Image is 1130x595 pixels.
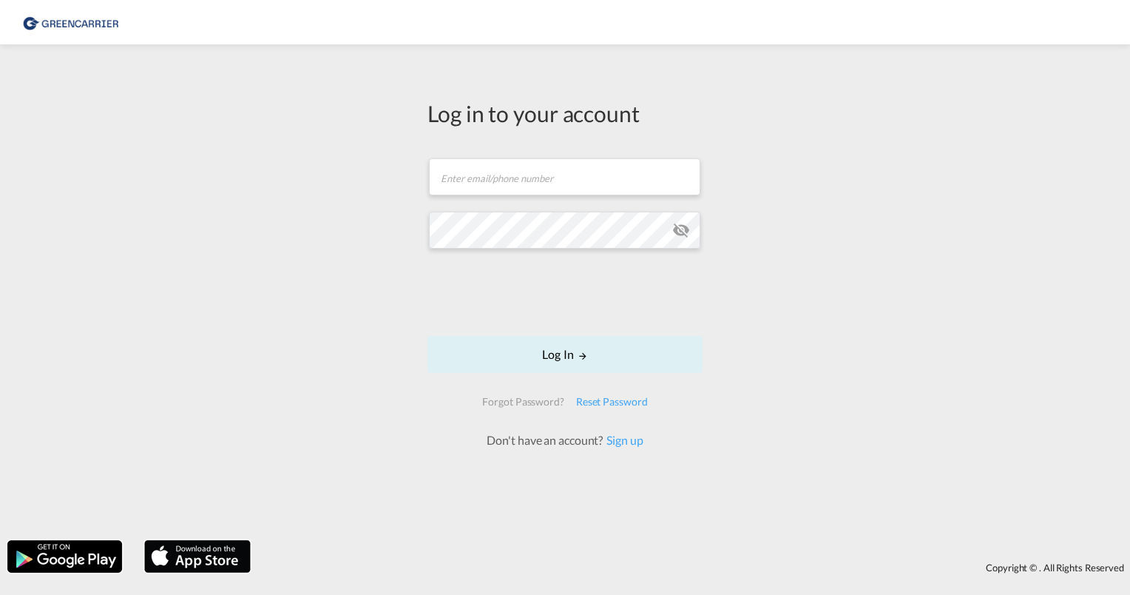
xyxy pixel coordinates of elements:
[427,336,703,373] button: LOGIN
[453,263,677,321] iframe: reCAPTCHA
[143,539,252,574] img: apple.png
[22,6,122,39] img: 1378a7308afe11ef83610d9e779c6b34.png
[603,433,643,447] a: Sign up
[258,555,1130,580] div: Copyright © . All Rights Reserved
[6,539,124,574] img: google.png
[476,389,569,415] div: Forgot Password?
[429,158,700,195] input: Enter email/phone number
[427,98,703,129] div: Log in to your account
[470,432,659,448] div: Don't have an account?
[570,389,654,415] div: Reset Password
[672,221,690,239] md-icon: icon-eye-off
